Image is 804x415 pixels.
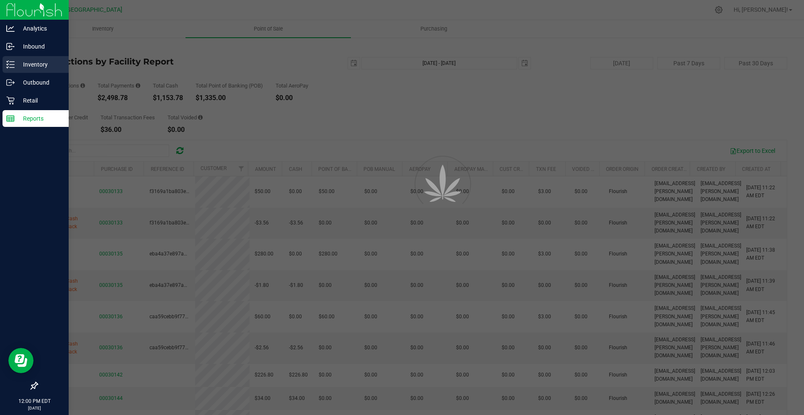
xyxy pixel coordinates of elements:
[15,59,65,70] p: Inventory
[15,77,65,88] p: Outbound
[6,24,15,33] inline-svg: Analytics
[15,23,65,34] p: Analytics
[15,113,65,124] p: Reports
[4,405,65,411] p: [DATE]
[4,397,65,405] p: 12:00 PM EDT
[6,42,15,51] inline-svg: Inbound
[15,95,65,106] p: Retail
[6,114,15,123] inline-svg: Reports
[6,78,15,87] inline-svg: Outbound
[15,41,65,52] p: Inbound
[6,60,15,69] inline-svg: Inventory
[8,348,33,373] iframe: Resource center
[6,96,15,105] inline-svg: Retail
